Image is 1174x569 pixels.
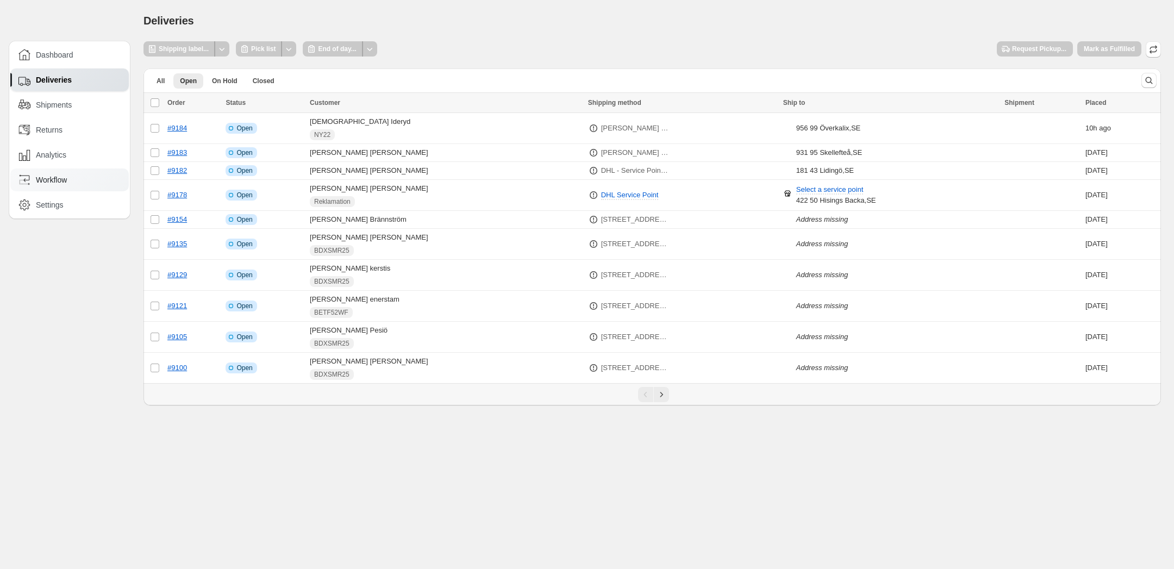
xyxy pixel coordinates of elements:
i: Address missing [796,302,848,310]
time: Sunday, September 21, 2025 at 9:10:32 AM [1085,215,1108,223]
i: Address missing [796,240,848,248]
span: DHL Service Point [601,191,659,199]
span: Reklamation [314,197,351,206]
span: BDXSMR25 [314,370,349,379]
span: BDXSMR25 [314,339,349,348]
span: Placed [1085,99,1107,107]
td: [PERSON_NAME] Brännström [307,211,585,229]
i: Address missing [796,271,848,279]
span: On Hold [212,77,238,85]
time: Thursday, October 9, 2025 at 5:04:43 AM [1085,124,1097,132]
span: Open [236,302,252,310]
span: Settings [36,199,64,210]
td: [PERSON_NAME] Pesiö [307,322,585,353]
td: [PERSON_NAME] [PERSON_NAME] [307,144,585,162]
div: 931 95 Skellefteå , SE [796,147,862,158]
span: NY22 [314,130,330,139]
p: [STREET_ADDRESS] [601,332,669,342]
span: BDXSMR25 [314,246,349,255]
time: Thursday, August 28, 2025 at 7:59:16 AM [1085,364,1108,372]
a: #9105 [167,333,187,341]
i: Address missing [796,333,848,341]
span: Analytics [36,149,66,160]
button: [PERSON_NAME] - Ombud, Ica SupermarkeT (17.8 km) [595,120,676,137]
span: Shipment [1004,99,1034,107]
a: #9129 [167,271,187,279]
a: #9154 [167,215,187,223]
a: #9182 [167,166,187,174]
nav: Pagination [143,383,1161,405]
i: Address missing [796,215,848,223]
div: 422 50 Hisings Backa , SE [796,184,876,206]
p: [STREET_ADDRESS] [601,214,669,225]
a: #9183 [167,148,187,157]
span: Select a service point [796,185,864,195]
span: Customer [310,99,340,107]
span: Dashboard [36,49,73,60]
span: Open [236,215,252,224]
a: #9121 [167,302,187,310]
td: [PERSON_NAME] kerstis [307,260,585,291]
span: Order [167,99,185,107]
span: Open [236,271,252,279]
span: Shipments [36,99,72,110]
p: DHL - Service Point, PAKETSKÅP (IBOXEN) VESSLEVÄGEN (1.5 km) [601,165,669,176]
div: 956 99 Överkalix , SE [796,123,861,134]
span: Open [236,240,252,248]
time: Tuesday, October 7, 2025 at 5:16:44 PM [1085,166,1108,174]
time: Thursday, August 28, 2025 at 7:48:18 PM [1085,333,1108,341]
td: ago [1082,113,1161,144]
p: [PERSON_NAME] - Ombud, [GEOGRAPHIC_DATA]/Q8 [GEOGRAPHIC_DATA] (8.8 km) [601,147,669,158]
button: Next [654,387,669,402]
td: [PERSON_NAME] enerstam [307,291,585,322]
td: [PERSON_NAME] [PERSON_NAME] [307,229,585,260]
a: #9135 [167,240,187,248]
button: [STREET_ADDRESS] [595,266,676,284]
span: Open [236,124,252,133]
span: BDXSMR25 [314,277,349,286]
time: Wednesday, September 10, 2025 at 8:14:17 AM [1085,240,1108,248]
button: [PERSON_NAME] - Ombud, [GEOGRAPHIC_DATA]/Q8 [GEOGRAPHIC_DATA] (8.8 km) [595,144,676,161]
div: 181 43 Lidingö , SE [796,165,854,176]
span: Returns [36,124,63,135]
td: [PERSON_NAME] [PERSON_NAME] [307,180,585,211]
time: Tuesday, October 7, 2025 at 7:17:33 AM [1085,191,1108,199]
span: Open [236,333,252,341]
button: [STREET_ADDRESS] [595,297,676,315]
p: [STREET_ADDRESS] [601,362,669,373]
button: Search and filter results [1141,73,1157,88]
a: #9100 [167,364,187,372]
a: #9184 [167,124,187,132]
button: [STREET_ADDRESS] [595,359,676,377]
p: [STREET_ADDRESS] [601,239,669,249]
button: [STREET_ADDRESS] [595,235,676,253]
time: Tuesday, September 2, 2025 at 10:24:00 AM [1085,302,1108,310]
span: Workflow [36,174,67,185]
button: [STREET_ADDRESS] [595,328,676,346]
span: Open [236,364,252,372]
span: Deliveries [143,15,194,27]
span: Ship to [783,99,805,107]
span: All [157,77,165,85]
p: [STREET_ADDRESS] [601,301,669,311]
p: [STREET_ADDRESS] [601,270,669,280]
span: Open [236,191,252,199]
span: Shipping method [588,99,641,107]
td: [DEMOGRAPHIC_DATA] Ideryd [307,113,585,144]
span: Open [180,77,197,85]
i: Address missing [796,364,848,372]
span: Status [226,99,246,107]
time: Monday, September 8, 2025 at 5:23:16 AM [1085,271,1108,279]
a: #9178 [167,191,187,199]
time: Tuesday, October 7, 2025 at 6:18:01 PM [1085,148,1108,157]
td: [PERSON_NAME] [PERSON_NAME] [307,162,585,180]
span: Open [236,148,252,157]
td: [PERSON_NAME] [PERSON_NAME] [307,353,585,384]
span: Closed [253,77,274,85]
span: Deliveries [36,74,72,85]
button: DHL - Service Point, PAKETSKÅP (IBOXEN) VESSLEVÄGEN (1.5 km) [595,162,676,179]
button: [STREET_ADDRESS] [595,211,676,228]
span: BETF52WF [314,308,348,317]
p: [PERSON_NAME] - Ombud, Ica SupermarkeT (17.8 km) [601,123,669,134]
span: Open [236,166,252,175]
